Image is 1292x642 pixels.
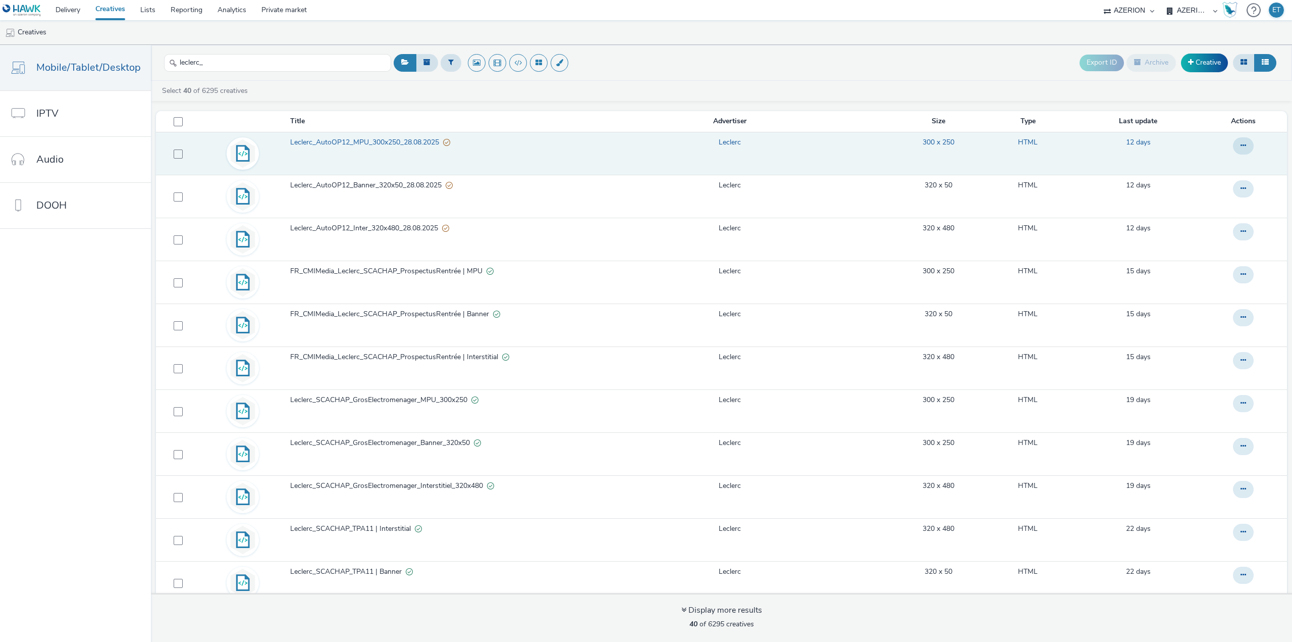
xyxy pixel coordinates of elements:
[1018,352,1038,362] a: HTML
[925,567,952,577] a: 320 x 50
[290,438,474,448] span: Leclerc_SCACHAP_GrosElectromenager_Banner_320x50
[1126,395,1151,405] a: 21 August 2025, 17:48
[1233,54,1255,71] button: Grid
[1126,309,1151,319] a: 25 August 2025, 15:47
[1126,54,1176,71] button: Archive
[290,309,493,319] span: FR_CMIMedia_Leclerc_SCACHAP_ProspectusRentrée | Banner
[1126,567,1151,577] a: 18 August 2025, 14:10
[1018,223,1038,233] a: HTML
[1018,309,1038,319] a: HTML
[719,266,741,276] a: Leclerc
[923,524,954,534] a: 320 x 480
[1018,266,1038,276] a: HTML
[5,28,15,38] img: mobile
[290,481,565,496] a: Leclerc_SCACHAP_GrosElectromenager_Interstitiel_320x480Valid
[925,309,952,319] a: 320 x 50
[290,352,502,362] span: FR_CMIMedia_Leclerc_SCACHAP_ProspectusRentrée | Interstitial
[719,309,741,319] a: Leclerc
[1126,266,1151,276] span: 15 days
[1126,266,1151,276] div: 25 August 2025, 15:49
[290,180,565,195] a: Leclerc_AutoOP12_Banner_320x50_28.08.2025Partially valid
[1018,395,1038,405] a: HTML
[290,223,442,233] span: Leclerc_AutoOP12_Inter_320x480_28.08.2025
[164,54,391,72] input: Search...
[1126,481,1151,491] a: 21 August 2025, 17:44
[1126,352,1151,362] span: 15 days
[1222,2,1242,18] a: Hawk Academy
[228,311,257,340] img: code.svg
[406,567,413,577] div: Valid
[1126,180,1151,190] a: 28 August 2025, 14:47
[1222,2,1237,18] div: Hawk Academy
[1126,180,1151,190] span: 12 days
[290,309,565,324] a: FR_CMIMedia_Leclerc_SCACHAP_ProspectusRentrée | BannerValid
[290,567,406,577] span: Leclerc_SCACHAP_TPA11 | Banner
[1126,438,1151,448] div: 21 August 2025, 17:46
[923,438,954,448] a: 300 x 250
[719,481,741,491] a: Leclerc
[183,86,191,95] strong: 40
[923,395,954,405] a: 300 x 250
[1126,309,1151,319] span: 15 days
[923,481,954,491] a: 320 x 480
[443,137,450,148] div: Partially valid
[893,111,984,132] th: Size
[3,4,41,17] img: undefined Logo
[290,266,565,281] a: FR_CMIMedia_Leclerc_SCACHAP_ProspectusRentrée | MPUValid
[923,223,954,233] a: 320 x 480
[228,397,257,426] img: code.svg
[566,111,892,132] th: Advertiser
[502,352,509,363] div: Valid
[228,182,257,211] img: code.svg
[290,524,415,534] span: Leclerc_SCACHAP_TPA11 | Interstitial
[290,438,565,453] a: Leclerc_SCACHAP_GrosElectromenager_Banner_320x50Valid
[1254,54,1276,71] button: Table
[1126,223,1151,233] span: 12 days
[719,180,741,190] a: Leclerc
[36,198,67,213] span: DOOH
[1126,137,1151,147] div: 28 August 2025, 14:48
[289,111,566,132] th: Title
[1018,438,1038,448] a: HTML
[1126,395,1151,405] span: 19 days
[228,439,257,469] img: code.svg
[1126,567,1151,576] span: 22 days
[290,137,565,153] a: Leclerc_AutoOP12_MPU_300x250_28.08.2025Partially valid
[290,524,565,539] a: Leclerc_SCACHAP_TPA11 | InterstitialValid
[228,268,257,297] img: code.svg
[228,139,257,168] img: code.svg
[1204,111,1287,132] th: Actions
[36,152,64,167] span: Audio
[923,352,954,362] a: 320 x 480
[1018,180,1038,190] a: HTML
[719,137,741,147] a: Leclerc
[1126,137,1151,147] span: 12 days
[290,266,487,276] span: FR_CMIMedia_Leclerc_SCACHAP_ProspectusRentrée | MPU
[689,619,754,629] span: of 6295 creatives
[493,309,500,320] div: Valid
[290,395,565,410] a: Leclerc_SCACHAP_GrosElectromenager_MPU_300x250Valid
[1126,223,1151,233] div: 28 August 2025, 14:46
[1080,55,1124,71] button: Export ID
[1126,352,1151,362] div: 25 August 2025, 15:48
[984,111,1072,132] th: Type
[228,568,257,598] img: code.svg
[1126,481,1151,490] span: 19 days
[719,438,741,448] a: Leclerc
[1072,111,1204,132] th: Last update
[161,86,252,95] a: Select of 6295 creatives
[487,266,494,277] div: Valid
[290,137,443,147] span: Leclerc_AutoOP12_MPU_300x250_28.08.2025
[290,395,471,405] span: Leclerc_SCACHAP_GrosElectromenager_MPU_300x250
[471,395,478,406] div: Valid
[1126,524,1151,534] a: 18 August 2025, 14:11
[228,225,257,254] img: code.svg
[681,605,762,616] div: Display more results
[36,60,141,75] span: Mobile/Tablet/Desktop
[719,223,741,233] a: Leclerc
